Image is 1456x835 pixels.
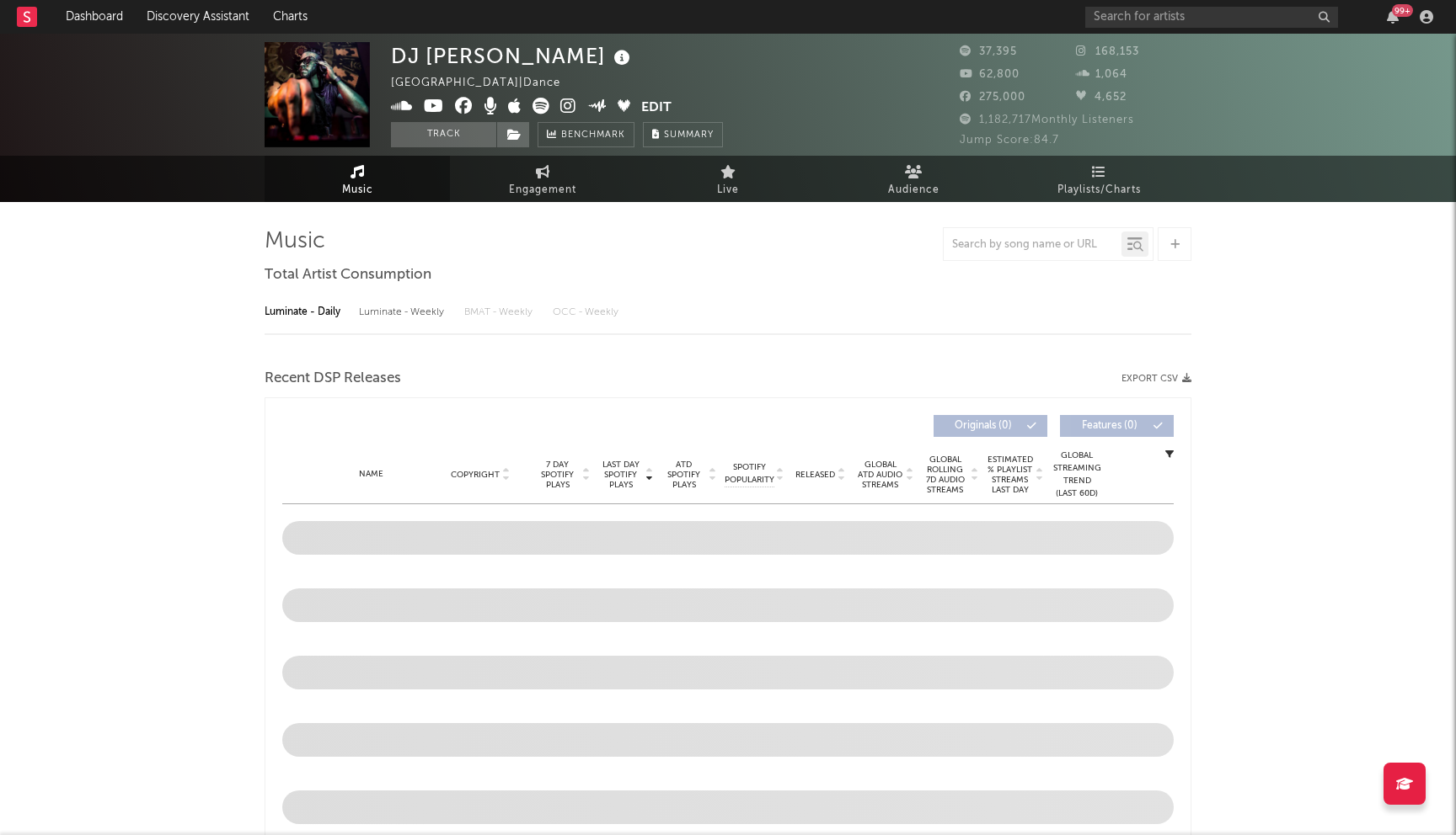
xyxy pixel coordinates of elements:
span: 7 Day Spotify Plays [535,460,580,490]
span: 1,064 [1076,69,1127,80]
span: Total Artist Consumption [265,265,431,285]
button: Originals(0) [934,415,1047,437]
span: Live [717,180,739,200]
span: Jump Score: 84.7 [960,135,1059,146]
a: Engagement [450,156,635,202]
span: 168,153 [1076,46,1139,57]
a: Audience [821,156,1006,202]
span: 62,800 [960,69,1020,80]
div: Luminate - Daily [265,298,342,327]
span: Global Rolling 7D Audio Streams [922,455,968,495]
span: Originals ( 0 ) [945,421,1022,431]
div: Global Streaming Trend (Last 60D) [1052,449,1102,500]
span: Global ATD Audio Streams [857,460,903,490]
span: Estimated % Playlist Streams Last Day [987,455,1033,495]
span: Copyright [451,470,500,480]
span: Released [795,470,835,480]
a: Live [635,156,821,202]
input: Search by song name or URL [944,238,1121,252]
span: Engagement [509,180,576,200]
div: DJ [PERSON_NAME] [391,42,634,70]
a: Music [265,156,450,202]
span: Last Day Spotify Plays [598,460,643,490]
span: Recent DSP Releases [265,369,401,389]
a: Benchmark [538,122,634,147]
button: Track [391,122,496,147]
div: Luminate - Weekly [359,298,447,327]
span: 4,652 [1076,92,1127,103]
input: Search for artists [1085,7,1338,28]
button: Summary [643,122,723,147]
span: Audience [888,180,939,200]
a: Playlists/Charts [1006,156,1191,202]
button: Features(0) [1060,415,1174,437]
span: Benchmark [561,125,625,146]
span: ATD Spotify Plays [661,460,706,490]
span: 275,000 [960,92,1025,103]
span: Summary [664,130,714,140]
div: 99 + [1392,4,1413,17]
span: 37,395 [960,46,1017,57]
span: Features ( 0 ) [1071,421,1148,431]
div: [GEOGRAPHIC_DATA] | Dance [391,73,580,93]
div: Name [316,468,426,481]
button: Export CSV [1121,374,1191,384]
span: Music [342,180,373,200]
span: 1,182,717 Monthly Listeners [960,114,1134,125]
span: Playlists/Charts [1057,180,1141,200]
button: Edit [641,98,672,119]
button: 99+ [1387,10,1399,24]
span: Spotify Popularity [725,461,774,487]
